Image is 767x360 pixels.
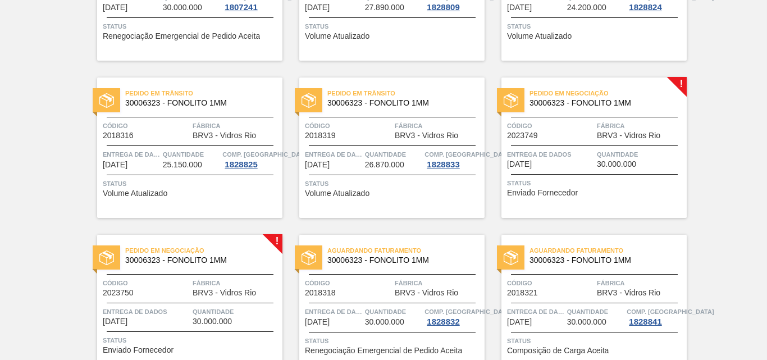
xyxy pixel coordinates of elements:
[507,277,594,289] span: Código
[567,3,606,12] font: 24.200.000
[193,317,232,326] font: 30.000.000
[327,90,395,97] font: Pedido em Trânsito
[597,288,660,297] font: BRV3 - Vidros Rio
[163,3,202,12] font: 30.000.000
[365,149,422,160] span: Quantidade
[507,32,572,40] span: Volume Atualizado
[305,280,330,286] font: Código
[507,120,594,131] span: Código
[597,131,660,140] font: BRV3 - Vidros Rio
[327,256,476,265] span: 30006323 - FONOLITO 1MM
[305,131,336,140] font: 2018319
[103,289,134,297] span: 2023750
[305,347,462,355] span: Renegociação Emergencial de Pedido Aceita
[395,122,423,129] font: Fábrica
[507,318,532,326] span: 11/09/2025
[365,160,404,169] font: 26.870.000
[103,131,134,140] span: 2018316
[103,317,127,326] span: 07/09/2025
[529,88,687,99] span: Pedido em Negociação
[427,317,459,326] font: 1828832
[365,306,422,317] span: Quantidade
[485,78,687,218] a: !statusPedido em Negociação30006323 - FONOLITO 1MMCódigo2023749FábricaBRV3 - Vidros RioEntrega de...
[507,280,532,286] font: Código
[395,289,458,297] span: BRV3 - Vidros Rio
[327,88,485,99] span: Pedido em Trânsito
[627,306,714,317] span: Comp. Carga
[427,160,459,169] font: 1828833
[395,288,458,297] font: BRV3 - Vidros Rio
[507,335,684,347] span: Status
[529,245,687,256] span: Aguardando Faturamento
[305,151,369,158] font: Entrega de dados
[103,31,260,40] font: Renegociação Emergencial de Pedido Aceita
[395,131,458,140] span: BRV3 - Vidros Rio
[507,151,572,158] font: Entrega de dados
[597,277,684,289] span: Fábrica
[597,160,636,168] font: 30.000.000
[125,247,204,254] font: Pedido em Negociação
[193,280,221,286] font: Fábrica
[103,3,127,12] span: 03/09/2025
[225,2,257,12] font: 1807241
[103,277,190,289] span: Código
[507,347,609,355] span: Composição de Carga Aceita
[80,78,282,218] a: statusPedido em Trânsito30006323 - FONOLITO 1MMCódigo2018316FábricaBRV3 - Vidros RioEntrega de da...
[507,131,538,140] font: 2023749
[103,308,167,315] font: Entrega de dados
[327,245,485,256] span: Aguardando Faturamento
[222,149,309,160] span: Comp. Carga
[507,3,532,12] font: [DATE]
[327,99,476,107] span: 30006323 - FONOLITO 1MM
[305,306,362,317] span: Entrega de dados
[365,151,406,158] font: Quantidade
[193,131,256,140] font: BRV3 - Vidros Rio
[305,31,369,40] font: Volume Atualizado
[103,317,127,326] font: [DATE]
[305,277,392,289] span: Código
[125,90,193,97] font: Pedido em Trânsito
[305,32,369,40] span: Volume Atualizado
[507,21,684,32] span: Status
[627,308,714,315] font: Comp. [GEOGRAPHIC_DATA]
[507,189,578,197] span: Enviado Fornecedor
[424,151,512,158] font: Comp. [GEOGRAPHIC_DATA]
[193,289,256,297] span: BRV3 - Vidros Rio
[327,256,429,265] font: 30006323 - FONOLITO 1MM
[103,160,127,169] font: [DATE]
[103,178,280,189] span: Status
[305,318,330,326] span: 10/09/2025
[597,160,636,168] span: 30.000.000
[305,160,330,169] font: [DATE]
[365,3,404,12] span: 27.890.000
[507,149,594,160] span: Entrega de dados
[529,256,678,265] span: 30006323 - FONOLITO 1MM
[305,317,330,326] font: [DATE]
[395,280,423,286] font: Fábrica
[193,288,256,297] font: BRV3 - Vidros Rio
[529,247,623,254] font: Aguardando Faturamento
[103,306,190,317] span: Entrega de dados
[424,149,512,160] span: Comp. Carga
[125,256,273,265] span: 30006323 - FONOLITO 1MM
[305,23,328,30] font: Status
[365,308,406,315] font: Quantidade
[567,318,606,326] span: 30.000.000
[507,160,532,168] span: 07/09/2025
[302,93,316,108] img: status
[125,99,273,107] span: 30006323 - FONOLITO 1MM
[424,306,512,317] span: Comp. Carga
[225,160,257,169] font: 1828825
[504,93,518,108] img: status
[529,98,631,107] font: 30006323 - FONOLITO 1MM
[103,151,167,158] font: Entrega de dados
[305,335,482,347] span: Status
[193,308,234,315] font: Quantidade
[305,288,336,297] font: 2018318
[507,23,531,30] font: Status
[395,120,482,131] span: Fábrica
